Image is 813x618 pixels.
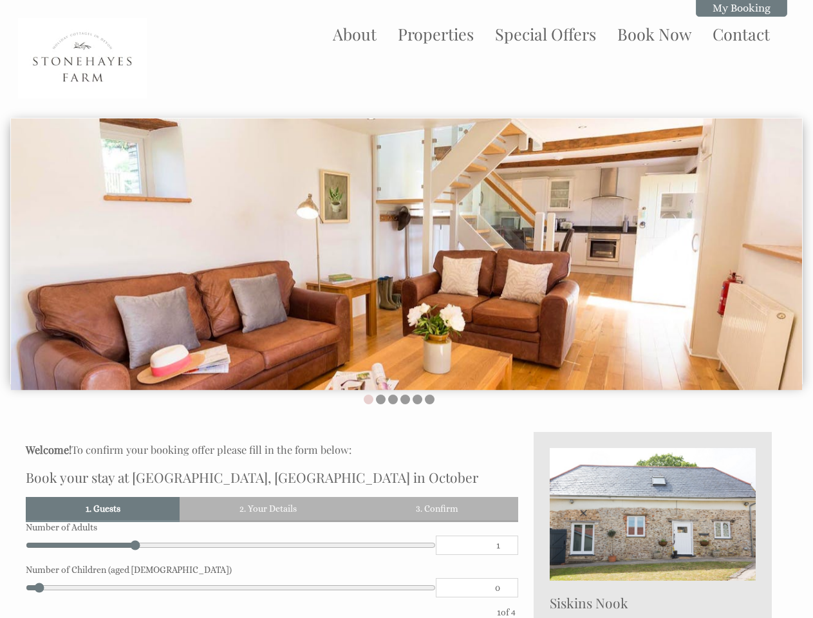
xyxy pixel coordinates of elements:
[356,497,518,520] a: 3. Confirm
[398,23,474,44] a: Properties
[180,497,356,520] a: 2. Your Details
[617,23,691,44] a: Book Now
[26,442,518,456] h3: To confirm your booking offer please fill in the form below:
[26,565,518,575] label: Number of Children (aged [DEMOGRAPHIC_DATA])
[494,607,518,617] div: of 4
[550,594,756,612] h2: Siskins Nook
[26,468,518,486] h2: Book your stay at [GEOGRAPHIC_DATA], [GEOGRAPHIC_DATA] in October
[26,442,71,456] strong: Welcome!
[18,18,147,98] img: Stonehayes Farm
[497,607,501,617] span: 1
[713,23,770,44] a: Contact
[26,497,180,520] a: 1. Guests
[550,448,756,581] img: An image of 'Siskins Nook'
[333,23,377,44] a: About
[495,23,596,44] a: Special Offers
[26,522,518,532] label: Number of Adults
